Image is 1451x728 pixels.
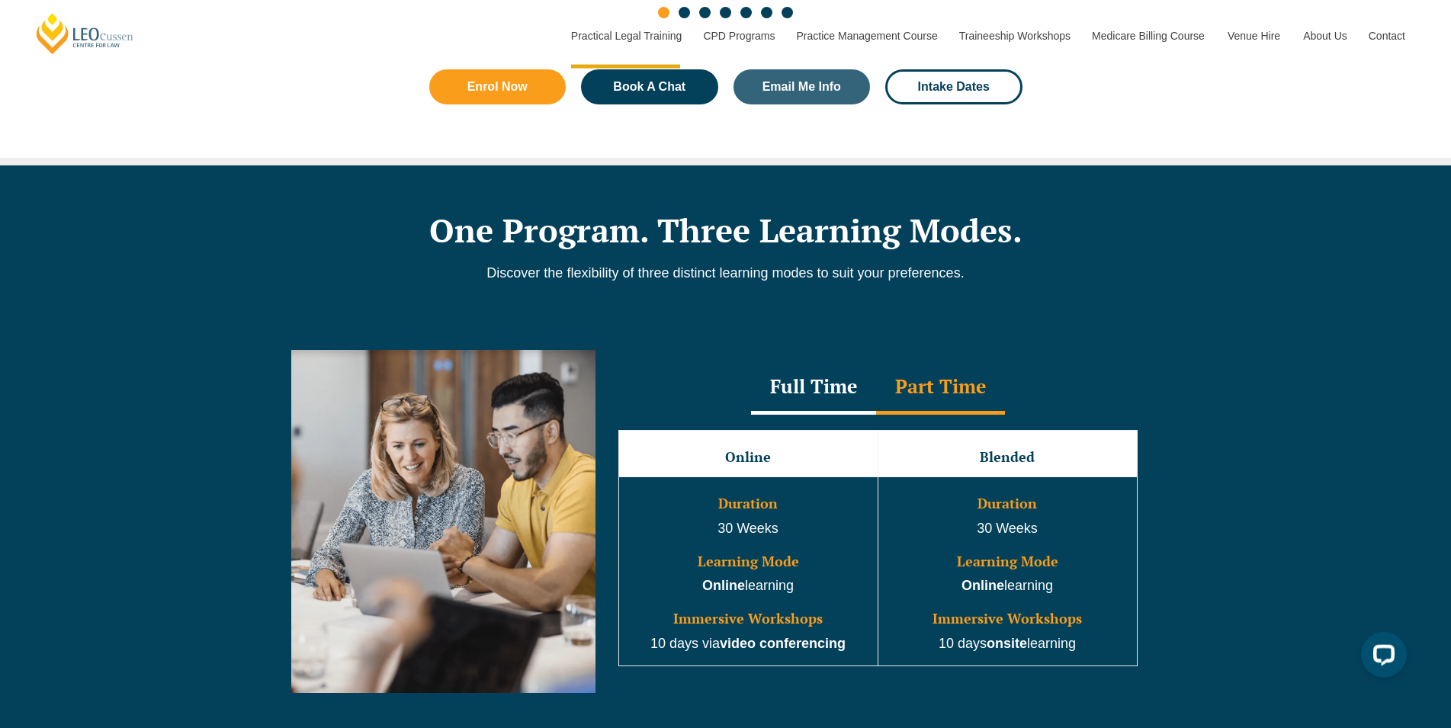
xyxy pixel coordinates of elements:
a: Traineeship Workshops [948,3,1080,69]
strong: video conferencing [720,636,846,651]
p: 10 days learning [880,634,1135,654]
div: Full Time [751,361,876,415]
a: Practice Management Course [785,3,948,69]
a: Enrol Now [429,69,567,104]
span: Go to slide 5 [740,7,752,18]
span: Book A Chat [613,81,685,93]
span: Go to slide 7 [782,7,793,18]
a: About Us [1292,3,1357,69]
span: Enrol Now [467,81,528,93]
strong: onsite [987,636,1027,651]
p: 10 days via [621,634,876,654]
a: CPD Programs [692,3,785,69]
a: Intake Dates [885,69,1022,104]
a: Contact [1357,3,1417,69]
a: Medicare Billing Course [1080,3,1216,69]
h3: Learning Mode [880,554,1135,569]
span: Go to slide 3 [699,7,711,18]
p: 30 Weeks [880,519,1135,539]
span: Go to slide 4 [720,7,731,18]
p: Discover the flexibility of three distinct learning modes to suit your preferences. [291,265,1160,281]
a: Venue Hire [1216,3,1292,69]
a: [PERSON_NAME] Centre for Law [34,12,136,56]
p: learning [621,576,876,596]
p: learning [880,576,1135,596]
span: Go to slide 2 [679,7,690,18]
p: 30 Weeks [621,519,876,539]
h3: Blended [880,450,1135,465]
a: Practical Legal Training [560,3,692,69]
div: Part Time [876,361,1005,415]
h3: Immersive Workshops [621,611,876,627]
span: Go to slide 1 [658,7,669,18]
h3: Duration [621,496,876,512]
span: Go to slide 6 [761,7,772,18]
h3: Online [621,450,876,465]
strong: Online [702,578,745,593]
iframe: LiveChat chat widget [1349,626,1413,690]
h3: Duration [880,496,1135,512]
span: Intake Dates [918,81,990,93]
h2: One Program. Three Learning Modes. [291,211,1160,249]
a: Book A Chat [581,69,718,104]
a: Email Me Info [734,69,871,104]
h3: Immersive Workshops [880,611,1135,627]
h3: Learning Mode [621,554,876,569]
strong: Online [961,578,1004,593]
span: Email Me Info [762,81,841,93]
